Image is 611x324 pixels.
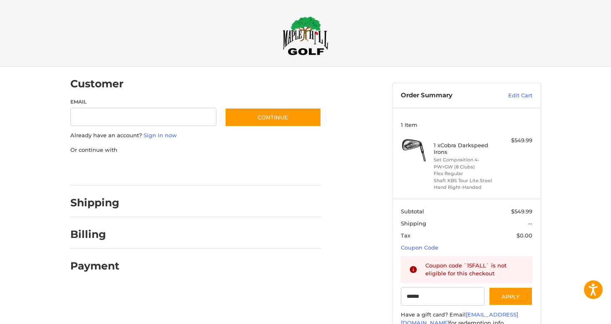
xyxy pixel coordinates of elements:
h4: 1 x Cobra Darkspeed Irons [434,142,497,156]
h3: Order Summary [401,92,490,100]
li: Set Composition 4-PW+GW (8 Clubs) [434,156,497,170]
label: Email [70,98,217,106]
iframe: PayPal-paypal [67,162,130,177]
button: Continue [225,108,321,127]
div: $549.99 [499,136,532,145]
li: Hand Right-Handed [434,184,497,191]
p: Or continue with [70,146,321,154]
input: Gift Certificate or Coupon Code [401,287,484,306]
a: Coupon Code [401,244,438,251]
h3: 1 Item [401,121,532,128]
h2: Billing [70,228,119,241]
p: Already have an account? [70,131,321,140]
img: Maple Hill Golf [283,16,328,55]
span: -- [528,220,532,227]
span: Tax [401,232,410,239]
iframe: PayPal-paylater [138,162,201,177]
a: Edit Cart [490,92,532,100]
h2: Shipping [70,196,119,209]
iframe: PayPal-venmo [209,162,271,177]
li: Flex Regular [434,170,497,177]
button: Apply [489,287,533,306]
li: Shaft KBS Tour Lite Steel [434,177,497,184]
span: $0.00 [517,232,532,239]
h2: Customer [70,77,124,90]
span: Shipping [401,220,426,227]
span: Subtotal [401,208,424,215]
div: Coupon code `15FALL` is not eligible for this checkout [425,262,524,278]
h2: Payment [70,260,119,272]
a: Sign in now [144,132,177,139]
span: $549.99 [511,208,532,215]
